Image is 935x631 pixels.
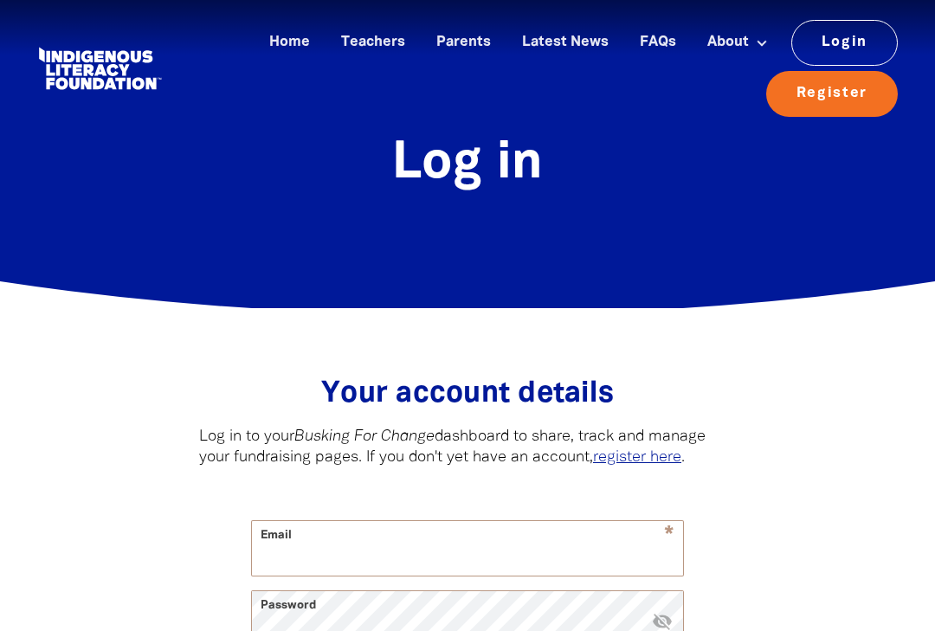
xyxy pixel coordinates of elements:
[259,29,320,57] a: Home
[629,29,687,57] a: FAQs
[697,29,778,57] a: About
[426,29,501,57] a: Parents
[791,20,898,65] a: Login
[392,140,543,188] span: Log in
[593,450,681,465] a: register here
[294,429,435,444] em: Busking For Change
[321,381,614,408] span: Your account details
[512,29,619,57] a: Latest News
[199,427,736,468] p: Log in to your dashboard to share, track and manage your fundraising pages. If you don't yet have...
[766,71,898,116] a: Register
[331,29,416,57] a: Teachers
